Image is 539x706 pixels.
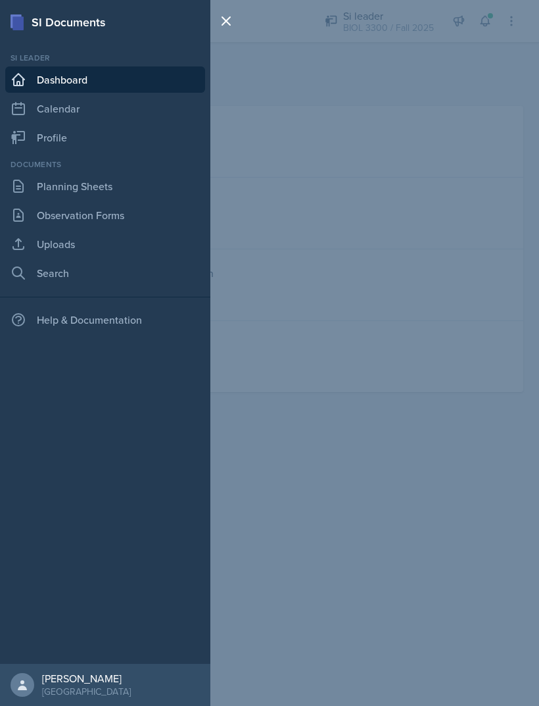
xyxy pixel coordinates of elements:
div: [GEOGRAPHIC_DATA] [42,685,131,698]
a: Search [5,260,205,286]
div: Documents [5,159,205,170]
div: [PERSON_NAME] [42,672,131,685]
div: Si leader [5,52,205,64]
a: Calendar [5,95,205,122]
a: Planning Sheets [5,173,205,199]
a: Profile [5,124,205,151]
a: Dashboard [5,66,205,93]
a: Uploads [5,231,205,257]
a: Observation Forms [5,202,205,228]
div: Help & Documentation [5,307,205,333]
